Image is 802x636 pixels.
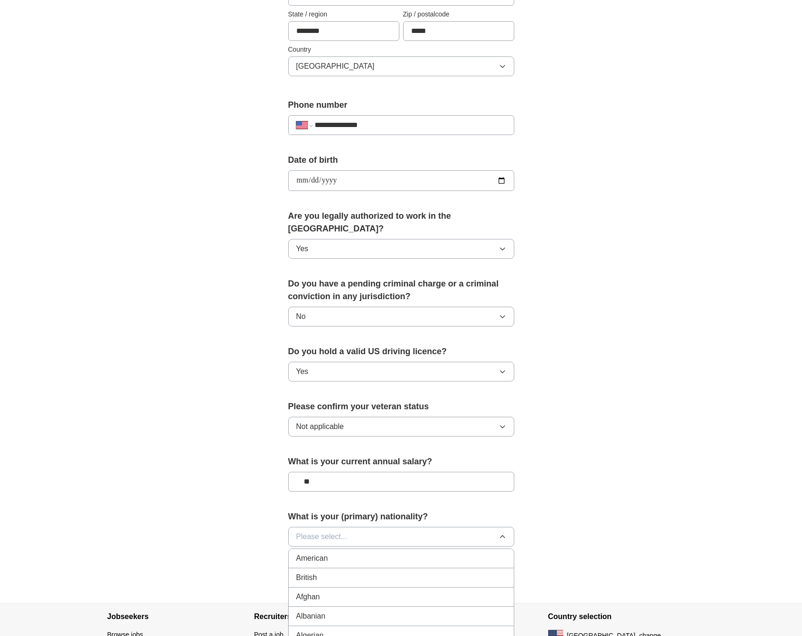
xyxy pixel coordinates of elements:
[296,531,348,542] span: Please select...
[288,278,514,303] label: Do you have a pending criminal charge or a criminal conviction in any jurisdiction?
[288,510,514,523] label: What is your (primary) nationality?
[288,99,514,111] label: Phone number
[288,239,514,259] button: Yes
[296,311,306,322] span: No
[288,362,514,382] button: Yes
[288,400,514,413] label: Please confirm your veteran status
[296,421,344,432] span: Not applicable
[548,604,695,630] h4: Country selection
[296,243,308,254] span: Yes
[288,345,514,358] label: Do you hold a valid US driving licence?
[288,417,514,437] button: Not applicable
[288,527,514,547] button: Please select...
[296,572,317,583] span: British
[288,56,514,76] button: [GEOGRAPHIC_DATA]
[296,366,308,377] span: Yes
[296,611,325,622] span: Albanian
[288,455,514,468] label: What is your current annual salary?
[288,307,514,326] button: No
[296,61,375,72] span: [GEOGRAPHIC_DATA]
[296,591,320,603] span: Afghan
[288,45,514,55] label: Country
[403,9,514,19] label: Zip / postalcode
[288,210,514,235] label: Are you legally authorized to work in the [GEOGRAPHIC_DATA]?
[288,154,514,167] label: Date of birth
[288,9,399,19] label: State / region
[296,553,328,564] span: American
